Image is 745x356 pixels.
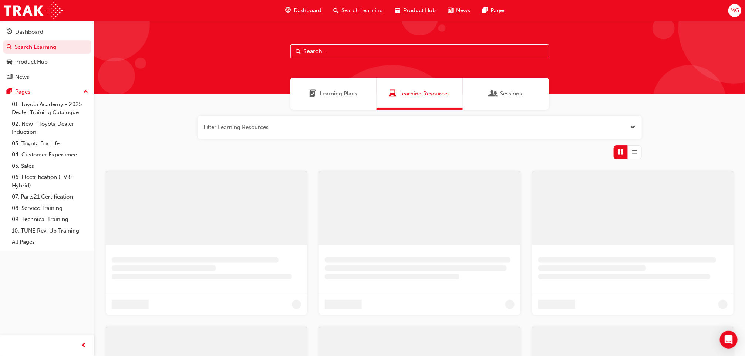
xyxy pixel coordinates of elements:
span: car-icon [395,6,401,15]
span: Product Hub [404,6,436,15]
a: search-iconSearch Learning [328,3,389,18]
a: 10. TUNE Rev-Up Training [9,225,91,237]
div: Open Intercom Messenger [720,331,738,349]
span: car-icon [7,59,12,65]
a: 04. Customer Experience [9,149,91,160]
button: Pages [3,85,91,99]
a: Search Learning [3,40,91,54]
span: up-icon [83,87,88,97]
span: Sessions [490,89,497,98]
span: Learning Plans [309,89,317,98]
button: DashboardSearch LearningProduct HubNews [3,24,91,85]
a: 03. Toyota For Life [9,138,91,149]
div: Pages [15,88,30,96]
a: 06. Electrification (EV & Hybrid) [9,172,91,191]
a: guage-iconDashboard [279,3,328,18]
a: 08. Service Training [9,203,91,214]
span: Grid [618,148,623,156]
a: 09. Technical Training [9,214,91,225]
a: 02. New - Toyota Dealer Induction [9,118,91,138]
span: Pages [491,6,506,15]
a: news-iconNews [442,3,476,18]
span: guage-icon [7,29,12,35]
div: Dashboard [15,28,43,36]
span: Search [296,47,301,56]
a: 05. Sales [9,160,91,172]
a: Product Hub [3,55,91,69]
span: Learning Resources [400,89,450,98]
a: Learning ResourcesLearning Resources [377,78,463,110]
span: Learning Resources [389,89,397,98]
span: Dashboard [294,6,322,15]
button: MG [728,4,741,17]
a: All Pages [9,236,91,248]
span: news-icon [7,74,12,81]
a: car-iconProduct Hub [389,3,442,18]
a: SessionsSessions [463,78,549,110]
span: pages-icon [482,6,488,15]
span: pages-icon [7,89,12,95]
span: List [632,148,637,156]
a: Dashboard [3,25,91,39]
span: MG [730,6,739,15]
span: Learning Plans [320,89,357,98]
button: Open the filter [630,123,636,132]
div: News [15,73,29,81]
a: 01. Toyota Academy - 2025 Dealer Training Catalogue [9,99,91,118]
input: Search... [290,44,549,58]
span: search-icon [334,6,339,15]
span: prev-icon [81,341,87,350]
span: Sessions [500,89,522,98]
span: guage-icon [285,6,291,15]
span: News [456,6,471,15]
a: 07. Parts21 Certification [9,191,91,203]
span: search-icon [7,44,12,51]
a: Learning PlansLearning Plans [290,78,377,110]
span: news-icon [448,6,454,15]
a: News [3,70,91,84]
a: pages-iconPages [476,3,512,18]
img: Trak [4,2,63,19]
span: Search Learning [342,6,383,15]
div: Product Hub [15,58,48,66]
